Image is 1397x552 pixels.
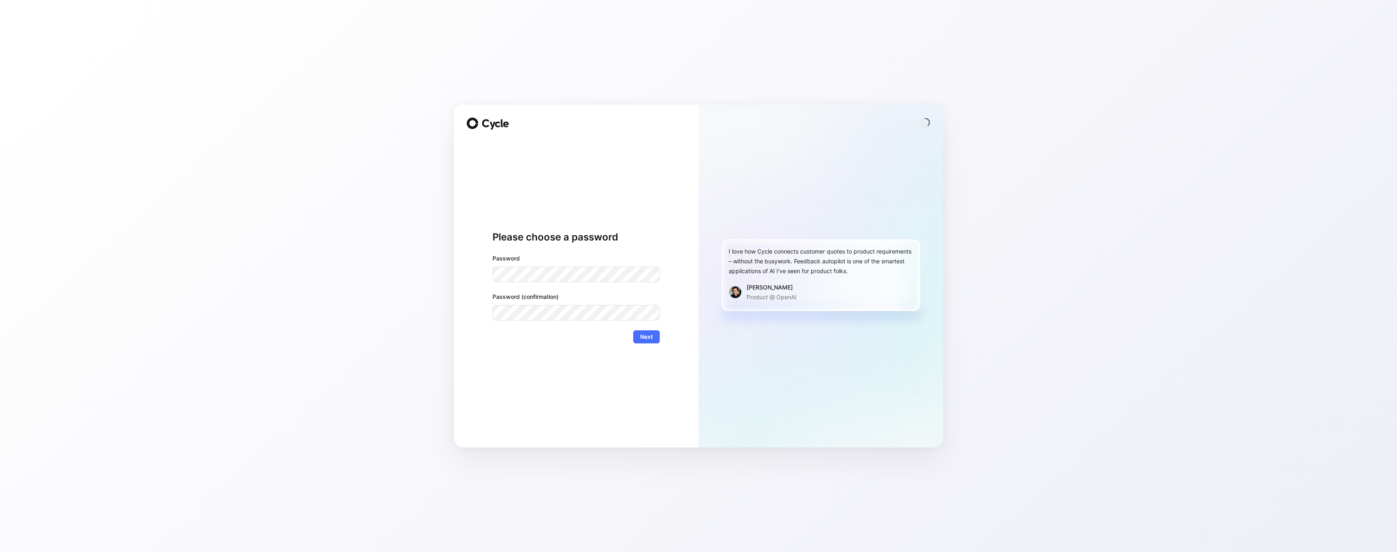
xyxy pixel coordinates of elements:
[640,332,653,342] span: Next
[492,231,660,244] h1: Please choose a password
[492,254,660,263] label: Password
[747,283,796,292] div: [PERSON_NAME]
[747,292,796,302] p: Product @ OpenAI
[633,330,660,343] button: Next
[729,247,913,276] div: I love how Cycle connects customer quotes to product requirements – without the busywork. Feedbac...
[492,292,660,302] label: Password (confirmation)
